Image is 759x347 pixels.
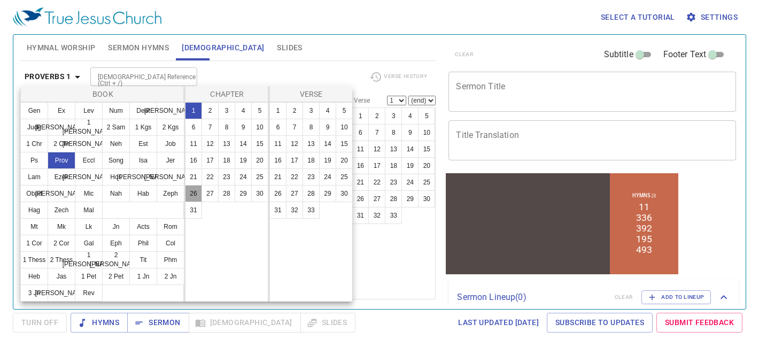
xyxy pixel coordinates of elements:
button: 2 [202,102,219,119]
button: 2 Sam [102,119,130,136]
button: 10 [336,119,353,136]
button: 2 [PERSON_NAME] [102,251,130,268]
button: Zech [48,202,75,219]
button: 1 Cor [20,235,48,252]
button: 14 [319,135,336,152]
button: [PERSON_NAME] [75,135,103,152]
button: 17 [286,152,303,169]
button: Deut [129,102,157,119]
button: 1 Kgs [129,119,157,136]
button: Ps [20,152,48,169]
button: 1 [PERSON_NAME] [75,119,103,136]
button: Mt [20,218,48,235]
button: 13 [218,135,235,152]
button: Eccl [75,152,103,169]
button: Lam [20,168,48,186]
button: 3 [218,102,235,119]
button: 20 [251,152,268,169]
button: 24 [319,168,336,186]
button: 18 [303,152,320,169]
button: 2 Chr [48,135,75,152]
button: Jer [157,152,184,169]
button: Neh [102,135,130,152]
button: Judg [20,119,48,136]
button: Jas [48,268,75,285]
button: 14 [235,135,252,152]
li: 11 [195,30,205,41]
button: 15 [336,135,353,152]
button: 5 [336,102,353,119]
button: 1 Pet [75,268,103,285]
button: [PERSON_NAME] [75,168,103,186]
button: 3 [303,102,320,119]
button: 27 [286,185,303,202]
button: Obad [20,185,48,202]
button: 6 [269,119,286,136]
button: 2 Thess [48,251,75,268]
li: 336 [192,41,208,51]
button: 2 Pet [102,268,130,285]
button: 31 [269,202,286,219]
button: 25 [336,168,353,186]
button: [PERSON_NAME] [129,168,157,186]
button: 15 [251,135,268,152]
button: 1 Chr [20,135,48,152]
button: 2 Jn [157,268,184,285]
button: 7 [286,119,303,136]
button: Gal [75,235,103,252]
button: 30 [336,185,353,202]
li: 392 [192,51,208,62]
button: 27 [202,185,219,202]
button: 19 [319,152,336,169]
button: Mic [75,185,103,202]
button: 16 [269,152,286,169]
p: Verse [272,89,350,99]
button: Zeph [157,185,184,202]
button: Jn [102,218,130,235]
button: 23 [218,168,235,186]
button: Job [157,135,184,152]
button: 5 [251,102,268,119]
button: 12 [202,135,219,152]
button: [PERSON_NAME] [48,119,75,136]
button: Rom [157,218,184,235]
button: Mk [48,218,75,235]
button: 19 [235,152,252,169]
button: Eph [102,235,130,252]
button: 28 [218,185,235,202]
button: 8 [303,119,320,136]
button: 21 [269,168,286,186]
button: 24 [235,168,252,186]
button: 10 [251,119,268,136]
button: Isa [129,152,157,169]
button: [PERSON_NAME] [48,284,75,302]
button: Rev [75,284,103,302]
button: Prov [48,152,75,169]
button: 23 [303,168,320,186]
button: [PERSON_NAME] [48,185,75,202]
button: 9 [319,119,336,136]
button: 1 Thess [20,251,48,268]
button: 28 [303,185,320,202]
button: 1 [185,102,202,119]
button: 1 [PERSON_NAME] [75,251,103,268]
button: [PERSON_NAME] [157,102,184,119]
button: Phil [129,235,157,252]
button: Est [129,135,157,152]
button: 22 [202,168,219,186]
button: Lev [75,102,103,119]
button: Lk [75,218,103,235]
button: 3 Jn [20,284,48,302]
button: Ezek [48,168,75,186]
button: 30 [251,185,268,202]
button: Hab [129,185,157,202]
button: 26 [269,185,286,202]
button: Num [102,102,130,119]
button: Acts [129,218,157,235]
button: Mal [75,202,103,219]
button: 13 [303,135,320,152]
p: Chapter [188,89,267,99]
button: 17 [202,152,219,169]
button: 11 [185,135,202,152]
button: 6 [185,119,202,136]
